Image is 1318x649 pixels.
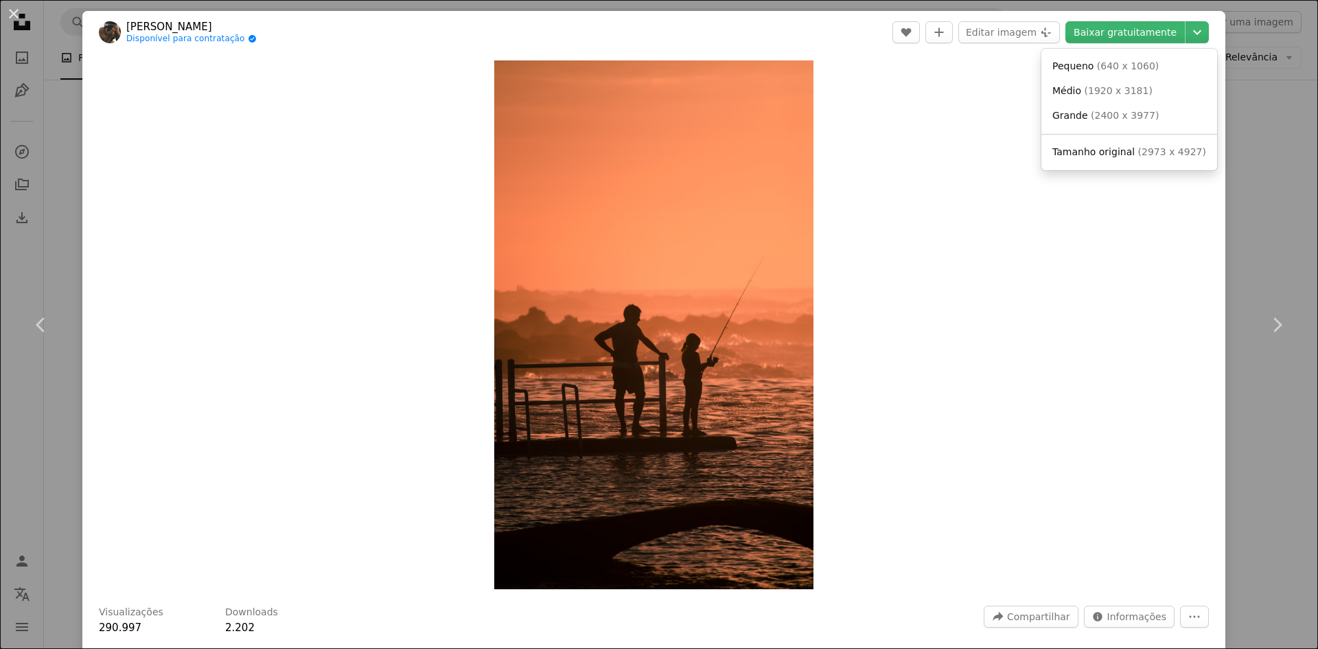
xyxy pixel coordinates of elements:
span: ( 640 x 1060 ) [1097,60,1159,71]
span: Tamanho original [1052,146,1135,157]
span: ( 2973 x 4927 ) [1138,146,1206,157]
span: ( 2400 x 3977 ) [1091,110,1159,121]
span: Médio [1052,85,1081,96]
span: ( 1920 x 3181 ) [1085,85,1153,96]
span: Pequeno [1052,60,1094,71]
div: Escolha o tamanho do download [1041,49,1217,170]
span: Grande [1052,110,1088,121]
button: Escolha o tamanho do download [1186,21,1209,43]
